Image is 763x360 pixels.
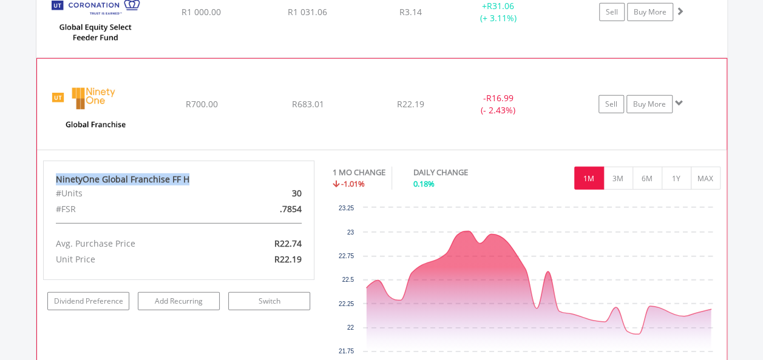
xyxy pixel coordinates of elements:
text: 22.75 [339,253,354,259]
div: 30 [223,185,311,201]
a: Sell [599,3,625,21]
div: Unit Price [47,252,223,267]
span: R683.01 [291,98,324,110]
text: 22.25 [339,301,354,307]
text: 22.5 [342,276,354,283]
span: R22.19 [274,253,302,265]
img: UT.ZA.GLOH.png [43,74,148,147]
div: Avg. Purchase Price [47,236,223,252]
a: Buy More [626,95,673,113]
span: R22.19 [397,98,424,110]
a: Dividend Preference [47,292,129,310]
div: #FSR [47,201,223,217]
text: 23.25 [339,205,354,212]
text: 21.75 [339,348,354,355]
button: 1Y [662,167,691,190]
span: R3.14 [399,6,422,18]
span: R700.00 [185,98,217,110]
button: 1M [574,167,604,190]
span: R22.74 [274,238,302,249]
a: Add Recurring [138,292,220,310]
button: MAX [691,167,721,190]
div: NinetyOne Global Franchise FF H [56,173,302,185]
span: R16.99 [486,92,513,104]
div: #Units [47,185,223,201]
button: 6M [632,167,662,190]
span: R1 000.00 [181,6,221,18]
a: Sell [599,95,624,113]
button: 3M [603,167,633,190]
a: Switch [228,292,310,310]
text: 23 [347,229,354,236]
div: DAILY CHANGE [413,167,510,178]
span: -1.01% [341,178,365,189]
div: 1 MO CHANGE [333,167,385,178]
span: R1 031.06 [288,6,327,18]
span: 0.18% [413,178,435,189]
div: .7854 [223,201,311,217]
text: 22 [347,324,354,331]
a: Buy More [627,3,673,21]
div: - (- 2.43%) [452,92,543,116]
